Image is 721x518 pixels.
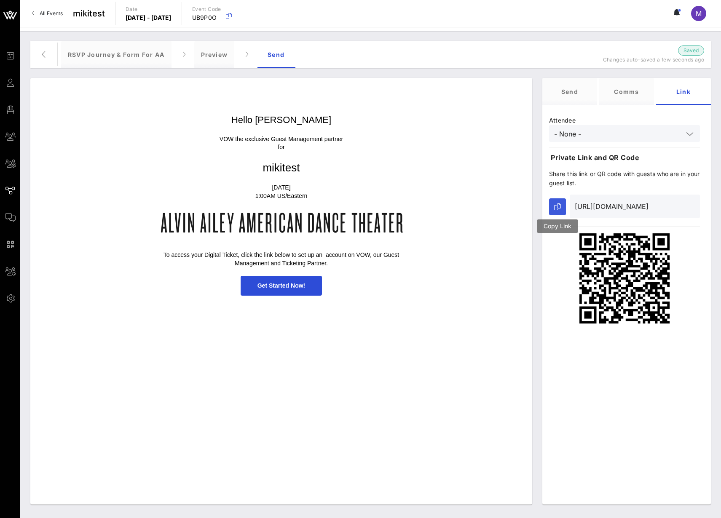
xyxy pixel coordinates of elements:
div: RSVP Journey & Form for AA [61,41,172,68]
p: To access your Digital Ticket, click the link below to set up an account on VOW, our Guest Manage... [159,251,404,267]
div: Send [257,41,295,68]
span: Saved [683,46,699,55]
p: mikitest [159,160,404,175]
p: [DATE] [159,184,404,192]
span: Hello [PERSON_NAME] [231,115,331,125]
p: Event Code [192,5,221,13]
a: Get Started Now! [241,276,322,296]
span: Attendee [549,117,576,124]
p: Private Link and QR Code [551,152,700,163]
span: All Events [40,10,63,16]
div: Preview [194,41,235,68]
p: 1:00AM US/Eastern [159,192,404,200]
span: M [696,9,702,18]
a: All Events [27,7,68,20]
p: Share this link or QR code with guests who are in your guest list. [549,169,700,188]
p: Date [126,5,172,13]
div: M [691,6,706,21]
p: Changes auto-saved a few seconds ago [599,56,704,64]
p: VOW the exclusive Guest Management partner for [159,135,404,152]
div: Send [542,78,597,105]
span: Get Started Now! [257,282,306,289]
div: Comms [599,78,654,105]
p: UB9P0O [192,13,221,22]
span: mikitest [73,7,105,20]
div: Link [656,78,711,105]
p: [DATE] - [DATE] [126,13,172,22]
img: qr [578,232,671,325]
